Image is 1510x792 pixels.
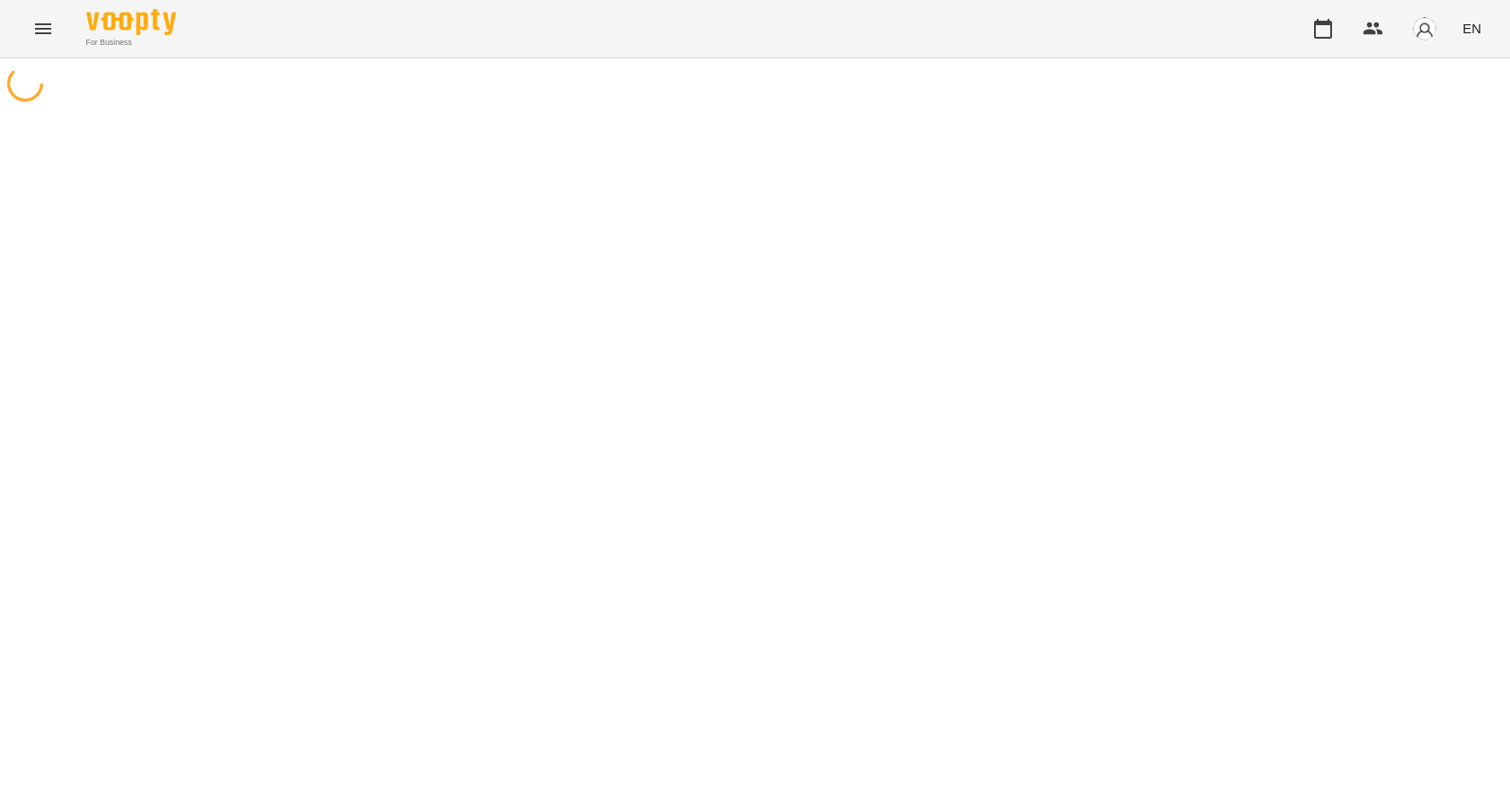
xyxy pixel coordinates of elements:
img: Voopty Logo [86,9,176,35]
button: Menu [22,7,65,50]
span: EN [1462,19,1481,38]
span: For Business [86,37,176,49]
button: EN [1455,12,1488,45]
img: avatar_s.png [1412,16,1437,41]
